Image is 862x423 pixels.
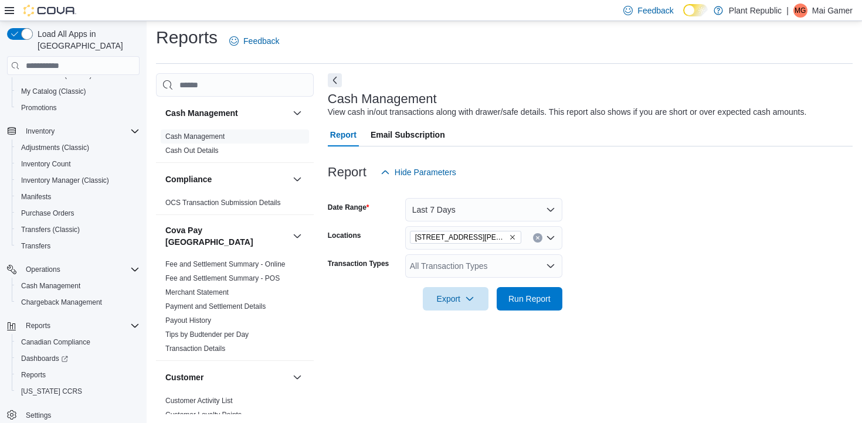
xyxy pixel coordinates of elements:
[2,123,144,139] button: Inventory
[16,206,79,220] a: Purchase Orders
[26,321,50,330] span: Reports
[795,4,806,18] span: MG
[165,396,233,405] span: Customer Activity List
[12,238,144,254] button: Transfers
[165,224,288,248] button: Cova Pay [GEOGRAPHIC_DATA]
[12,221,144,238] button: Transfers (Classic)
[165,173,212,185] h3: Compliance
[21,387,82,396] span: [US_STATE] CCRS
[225,29,284,53] a: Feedback
[165,411,242,419] a: Customer Loyalty Points
[16,190,56,204] a: Manifests
[683,16,684,17] span: Dark Mode
[423,287,488,311] button: Export
[328,106,807,118] div: View cash in/out transactions along with drawer/safe details. This report also shows if you are s...
[546,261,555,271] button: Open list of options
[415,231,507,243] span: [STREET_ADDRESS][PERSON_NAME]
[328,259,389,268] label: Transaction Types
[12,189,144,205] button: Manifests
[290,172,304,186] button: Compliance
[165,288,229,296] a: Merchant Statement
[12,172,144,189] button: Inventory Manager (Classic)
[12,156,144,172] button: Inventory Count
[16,368,50,382] a: Reports
[2,318,144,334] button: Reports
[26,265,60,274] span: Operations
[497,287,562,311] button: Run Report
[12,350,144,367] a: Dashboards
[21,337,90,347] span: Canadian Compliance
[637,5,673,16] span: Feedback
[405,198,562,221] button: Last 7 Days
[165,146,219,155] span: Cash Out Details
[16,295,107,309] a: Chargeback Management
[16,84,140,98] span: My Catalog (Classic)
[165,371,203,383] h3: Customer
[165,302,266,311] a: Payment and Settlement Details
[165,198,281,207] span: OCS Transaction Submission Details
[16,173,114,187] a: Inventory Manager (Classic)
[16,223,140,237] span: Transfers (Classic)
[16,295,140,309] span: Chargeback Management
[26,411,51,420] span: Settings
[16,279,140,293] span: Cash Management
[165,107,238,119] h3: Cash Management
[16,223,84,237] a: Transfers (Classic)
[156,196,314,214] div: Compliance
[16,157,76,171] a: Inventory Count
[21,103,57,112] span: Promotions
[156,257,314,360] div: Cova Pay [GEOGRAPHIC_DATA]
[21,124,140,138] span: Inventory
[290,370,304,384] button: Customer
[165,274,280,282] a: Fee and Settlement Summary - POS
[812,4,853,18] p: Mai Gamer
[21,370,46,380] span: Reports
[16,239,55,253] a: Transfers
[21,159,71,169] span: Inventory Count
[23,5,76,16] img: Cova
[21,225,80,234] span: Transfers (Classic)
[729,4,782,18] p: Plant Republic
[328,92,437,106] h3: Cash Management
[21,408,56,422] a: Settings
[21,408,140,422] span: Settings
[21,87,86,96] span: My Catalog (Classic)
[156,129,314,162] div: Cash Management
[21,176,109,185] span: Inventory Manager (Classic)
[12,367,144,383] button: Reports
[165,344,225,353] a: Transaction Details
[165,302,266,311] span: Payment and Settlement Details
[328,231,361,240] label: Locations
[12,294,144,311] button: Chargeback Management
[290,106,304,120] button: Cash Management
[165,410,242,419] span: Customer Loyalty Points
[21,192,51,202] span: Manifests
[12,139,144,156] button: Adjustments (Classic)
[16,157,140,171] span: Inventory Count
[165,344,225,353] span: Transaction Details
[16,141,140,155] span: Adjustments (Classic)
[509,234,516,241] button: Remove 1031 Pape Ave from selection in this group
[165,316,211,325] a: Payout History
[165,260,286,268] a: Fee and Settlement Summary - Online
[33,28,140,52] span: Load All Apps in [GEOGRAPHIC_DATA]
[21,281,80,291] span: Cash Management
[21,209,74,218] span: Purchase Orders
[16,84,91,98] a: My Catalog (Classic)
[330,123,357,146] span: Report
[12,100,144,116] button: Promotions
[21,262,140,277] span: Operations
[165,132,225,141] a: Cash Management
[16,141,94,155] a: Adjustments (Classic)
[21,298,102,307] span: Chargeback Management
[16,352,140,366] span: Dashboards
[16,190,140,204] span: Manifests
[12,83,144,100] button: My Catalog (Classic)
[328,203,369,212] label: Date Range
[16,352,73,366] a: Dashboards
[793,4,807,18] div: Mai Gamer
[165,316,211,325] span: Payout History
